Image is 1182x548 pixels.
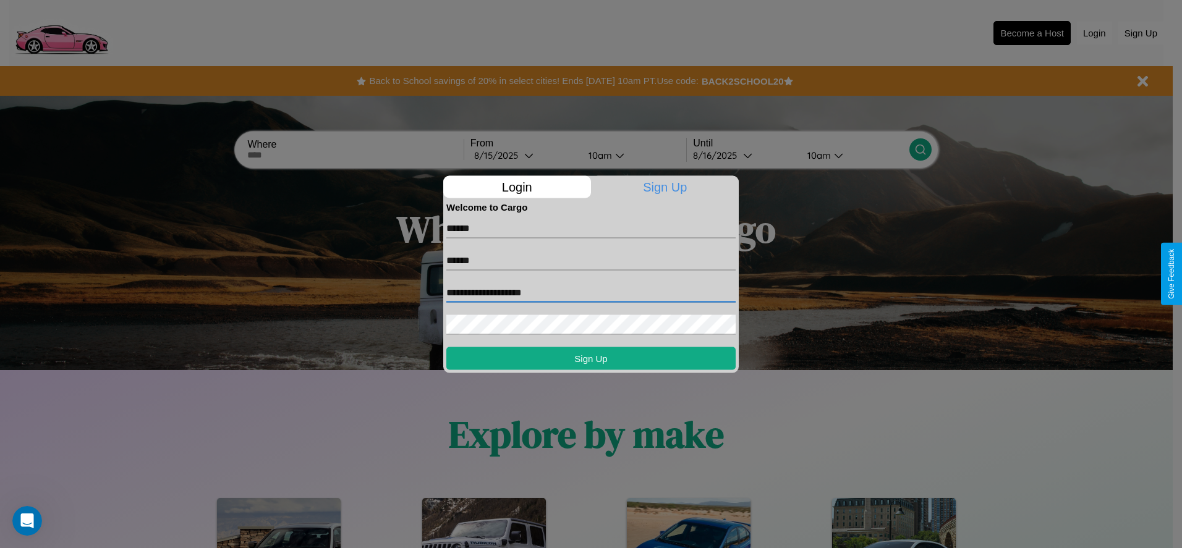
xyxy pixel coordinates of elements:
[446,201,736,212] h4: Welcome to Cargo
[1167,249,1176,299] div: Give Feedback
[12,506,42,536] iframe: Intercom live chat
[443,175,591,198] p: Login
[592,175,739,198] p: Sign Up
[446,347,736,369] button: Sign Up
